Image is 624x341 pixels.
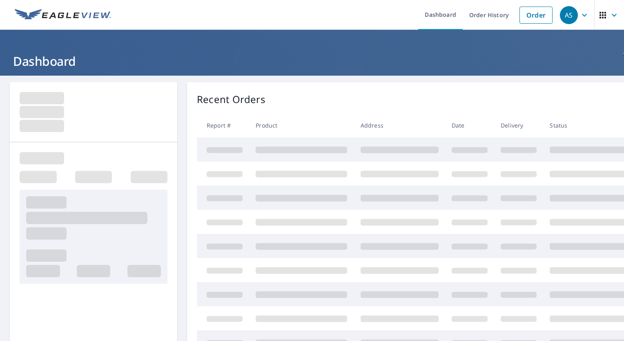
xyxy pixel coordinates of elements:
th: Address [354,113,445,137]
p: Recent Orders [197,92,265,107]
th: Report # [197,113,249,137]
a: Order [519,7,553,24]
h1: Dashboard [10,53,614,70]
th: Date [445,113,494,137]
th: Delivery [494,113,543,137]
img: EV Logo [15,9,111,21]
th: Product [249,113,354,137]
div: AS [560,6,578,24]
